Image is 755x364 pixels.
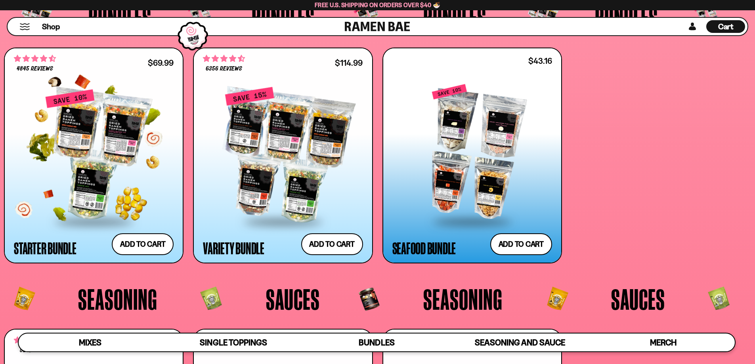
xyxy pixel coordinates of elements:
div: Cart [706,18,745,35]
span: Free U.S. Shipping on Orders over $40 🍜 [315,1,440,9]
span: 4.71 stars [14,53,56,64]
div: $69.99 [148,59,174,67]
span: Bundles [359,337,394,347]
button: Add to cart [490,233,552,255]
a: 4.71 stars 4845 reviews $69.99 Starter Bundle Add to cart [4,48,183,264]
div: Starter Bundle [14,241,76,255]
a: Bundles [305,334,448,351]
a: Single Toppings [162,334,305,351]
a: Merch [592,334,735,351]
span: Sauces [266,284,320,314]
div: Seafood Bundle [392,241,456,255]
a: Shop [42,20,60,33]
a: Seasoning and Sauce [448,334,591,351]
a: Mixes [19,334,162,351]
div: $43.16 [528,57,552,65]
span: Seasoning [78,284,157,314]
div: $114.99 [335,59,363,67]
span: 4.63 stars [203,53,245,64]
div: Variety Bundle [203,241,264,255]
span: Mixes [79,337,101,347]
button: Add to cart [112,233,174,255]
a: $43.16 Seafood Bundle Add to cart [382,48,562,264]
span: 6356 reviews [206,66,242,72]
button: Add to cart [301,233,363,255]
span: Merch [650,337,677,347]
span: Single Toppings [200,337,267,347]
span: Sauces [611,284,665,314]
a: 4.63 stars 6356 reviews $114.99 Variety Bundle Add to cart [193,48,373,264]
span: Shop [42,21,60,32]
span: Seasoning and Sauce [475,337,565,347]
span: 4845 reviews [17,66,53,72]
button: Mobile Menu Trigger [19,23,30,30]
span: Cart [718,22,734,31]
span: Seasoning [423,284,503,314]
